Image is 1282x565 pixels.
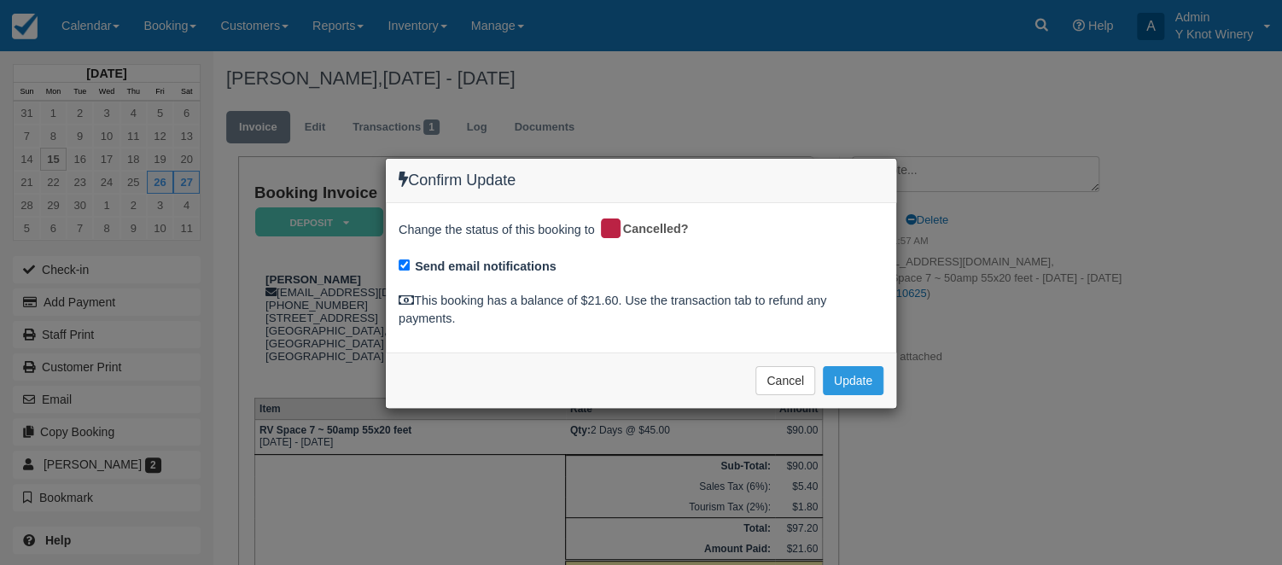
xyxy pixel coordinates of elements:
[415,258,557,276] label: Send email notifications
[399,172,883,189] h4: Confirm Update
[399,292,883,327] div: This booking has a balance of $21.60. Use the transaction tab to refund any payments.
[598,216,701,243] div: Cancelled?
[823,366,883,395] button: Update
[399,221,595,243] span: Change the status of this booking to
[755,366,815,395] button: Cancel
